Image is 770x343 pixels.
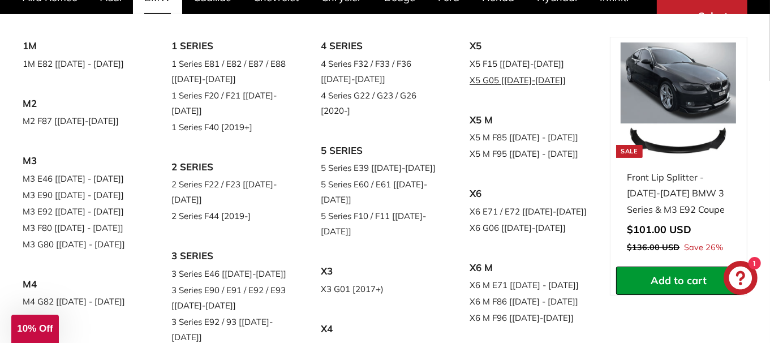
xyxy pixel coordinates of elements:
[321,87,438,119] a: 4 Series G22 / G23 / G26 [2020-]
[321,281,438,297] a: X3 G01 [2017+)
[616,37,741,267] a: Sale Front Lip Splitter - [DATE]-[DATE] BMW 3 Series & M3 E92 Coupe Save 26%
[651,274,707,287] span: Add to cart
[17,323,53,334] span: 10% Off
[171,247,289,265] a: 3 SERIES
[470,145,587,162] a: X5 M F95 [[DATE] - [DATE]]
[470,55,587,72] a: X5 F15 [[DATE]-[DATE]]
[171,265,289,282] a: 3 Series E46 [[DATE]-[DATE]]
[23,55,140,72] a: 1M E82 [[DATE] - [DATE]]
[23,203,140,220] a: M3 E92 [[DATE] - [DATE]]
[627,242,680,252] span: $136.00 USD
[470,310,587,326] a: X6 M F96 [[DATE]-[DATE]]
[627,169,730,218] div: Front Lip Splitter - [DATE]-[DATE] BMW 3 Series & M3 E92 Coupe
[470,37,587,55] a: X5
[470,72,587,88] a: X5 G05 [[DATE]-[DATE]]
[23,113,140,129] a: M2 F87 [[DATE]-[DATE]]
[470,293,587,310] a: X6 M F86 [[DATE] - [DATE]]
[321,176,438,208] a: 5 Series E60 / E61 [[DATE]-[DATE]]
[470,185,587,203] a: X6
[470,203,587,220] a: X6 E71 / E72 [[DATE]-[DATE]]
[321,320,438,338] a: X4
[470,277,587,293] a: X6 M E71 [[DATE] - [DATE]]
[23,95,140,113] a: M2
[11,315,59,343] div: 10% Off
[171,87,289,119] a: 1 Series F20 / F21 [[DATE]-[DATE]]
[171,282,289,314] a: 3 Series E90 / E91 / E92 / E93 [[DATE]-[DATE]]
[321,55,438,87] a: 4 Series F32 / F33 / F36 [[DATE]-[DATE]]
[321,37,438,55] a: 4 SERIES
[171,37,289,55] a: 1 SERIES
[616,267,741,295] button: Add to cart
[470,129,587,145] a: X5 M F85 [[DATE] - [DATE]]
[616,145,642,158] div: Sale
[23,220,140,236] a: M3 F80 [[DATE] - [DATE]]
[23,293,140,310] a: M4 G82 [[DATE] - [DATE]]
[171,119,289,135] a: 1 Series F40 [2019+]
[470,111,587,130] a: X5 M
[23,37,140,55] a: 1M
[23,275,140,294] a: M4
[470,220,587,236] a: X6 G06 [[DATE]-[DATE]]
[171,176,289,208] a: 2 Series F22 / F23 [[DATE]-[DATE]]
[23,152,140,170] a: M3
[627,223,692,236] span: $101.00 USD
[685,241,724,255] span: Save 26%
[321,142,438,160] a: 5 SERIES
[23,187,140,203] a: M3 E90 [[DATE] - [DATE]]
[694,9,733,53] span: Select Your Vehicle
[171,55,289,87] a: 1 Series E81 / E82 / E87 / E88 [[DATE]-[DATE]]
[470,259,587,277] a: X6 M
[321,208,438,239] a: 5 Series F10 / F11 [[DATE]-[DATE]]
[171,158,289,177] a: 2 SERIES
[321,160,438,176] a: 5 Series E39 [[DATE]-[DATE]]
[23,170,140,187] a: M3 E46 [[DATE] - [DATE]]
[23,236,140,252] a: M3 G80 [[DATE] - [DATE]]
[720,261,761,298] inbox-online-store-chat: Shopify online store chat
[321,262,438,281] a: X3
[171,208,289,224] a: 2 Series F44 [2019-]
